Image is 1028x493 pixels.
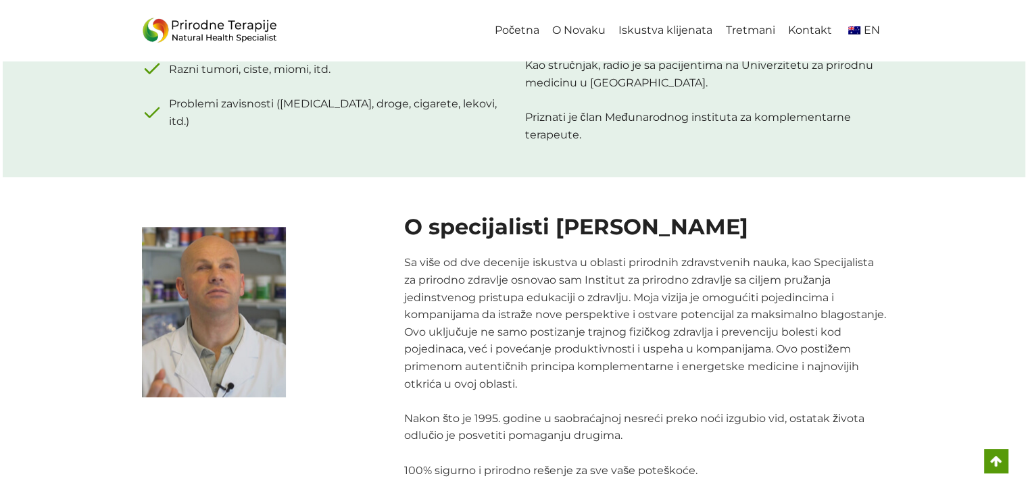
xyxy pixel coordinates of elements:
[142,227,286,397] img: Dr-Novak-Profile - Prirodne Terapije
[864,24,880,36] span: EN
[169,95,504,130] span: Problemi zavisnosti ([MEDICAL_DATA], droge, cigarete, lekovi, itd.)
[781,16,838,46] a: Kontakt
[546,16,612,46] a: O Novaku
[838,16,886,46] a: en_AUEN
[142,14,277,47] img: Prirodne_Terapije_Logo - Prirodne Terapije
[404,254,886,479] p: Sa više od dve decenije iskustva u oblasti prirodnih zdravstvenih nauka, kao Specijalista za prir...
[488,16,886,46] nav: Primary Navigation
[719,16,781,46] a: Tretmani
[984,449,1008,473] a: Scroll to top
[488,16,545,46] a: Početna
[404,211,886,243] h2: O specijalisti [PERSON_NAME]
[169,61,331,78] span: Razni tumori, ciste, miomi, itd.
[848,26,860,34] img: English
[612,16,719,46] a: Iskustva klijenata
